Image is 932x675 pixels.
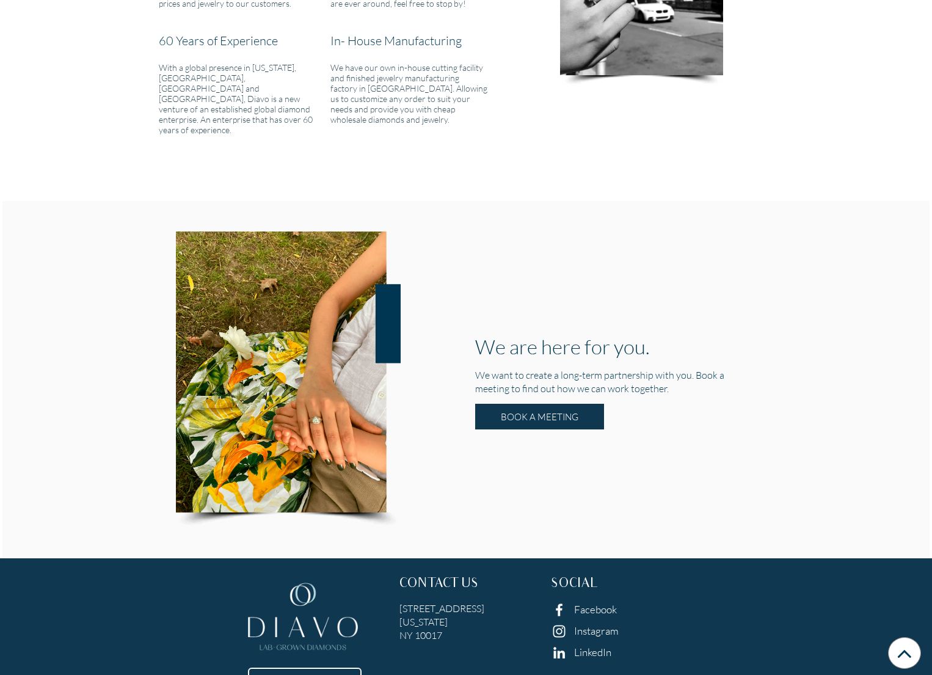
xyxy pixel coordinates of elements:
[574,646,611,659] a: LinkedIn
[399,602,533,642] h5: [STREET_ADDRESS] [US_STATE] NY 10017
[574,603,617,616] a: Facebook
[475,368,757,395] h5: We want to create a long-term partnership with you. Book a meeting to find out how we can work to...
[330,62,487,125] h6: We have our own in-house cutting facility and finished jewelry manufacturing factory in [GEOGRAPH...
[551,577,684,592] h3: SOCIAL
[475,404,604,429] a: BOOK A MEETING
[475,334,757,359] h1: We are here for you.
[551,644,567,661] img: linkedin
[159,23,326,57] h3: 60 Years of Experience
[176,232,401,528] img: we-are-here-couple
[248,577,358,660] img: footer-logo
[871,614,917,660] iframe: Drift Widget Chat Controller
[574,624,619,637] a: Instagram
[551,623,567,640] img: instagram
[399,577,533,592] h3: CONTACT US
[159,62,326,135] h6: With a global presence in [US_STATE], [GEOGRAPHIC_DATA], [GEOGRAPHIC_DATA] and [GEOGRAPHIC_DATA],...
[551,602,567,618] img: facebook
[501,411,578,422] span: BOOK A MEETING
[680,487,925,621] iframe: Drift Widget Chat Window
[330,23,487,57] h3: In- House Manufacturing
